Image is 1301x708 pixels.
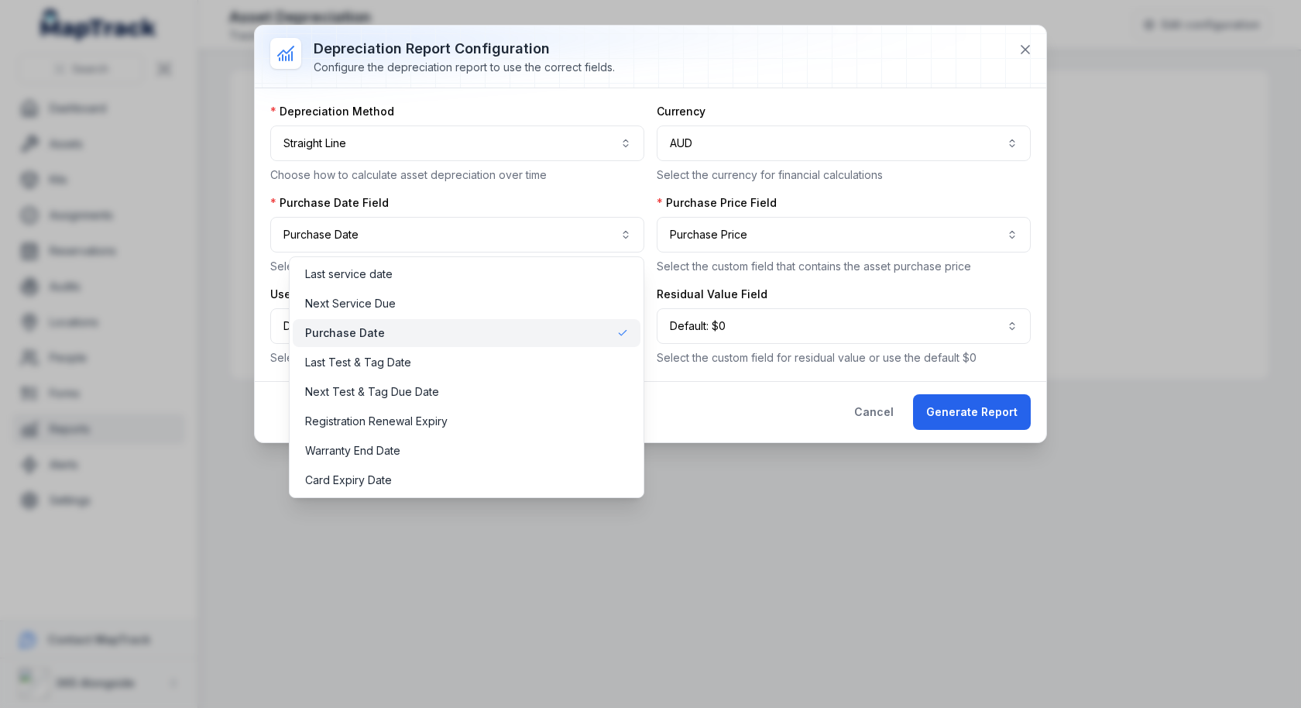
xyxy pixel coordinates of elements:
span: Registration Renewal Expiry [305,414,448,429]
span: Last service date [305,266,393,282]
span: Warranty End Date [305,443,400,459]
span: Next Test & Tag Due Date [305,384,439,400]
button: Purchase Date [270,217,644,253]
span: Purchase Date [305,325,385,341]
span: Next Service Due [305,296,396,311]
div: Purchase Date [289,256,644,498]
span: Card Expiry Date [305,473,392,488]
span: Last Test & Tag Date [305,355,411,370]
